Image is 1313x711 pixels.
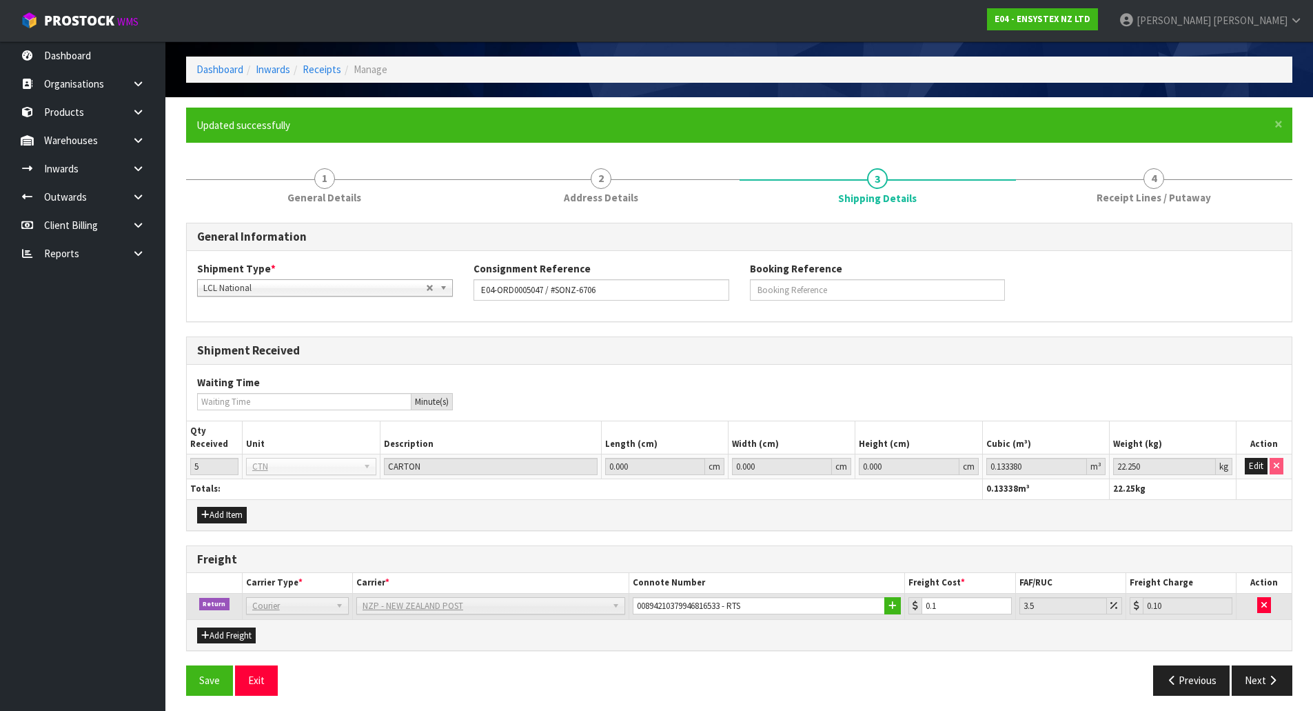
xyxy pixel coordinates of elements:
[203,280,426,297] span: LCL National
[1143,597,1232,614] input: Freight Charge
[235,665,278,695] button: Exit
[252,459,358,475] span: CTN
[1097,190,1211,205] span: Receipt Lines / Putaway
[995,13,1090,25] strong: E04 - ENSYSTEX NZ LTD
[197,344,1281,357] h3: Shipment Received
[117,15,139,28] small: WMS
[186,665,233,695] button: Save
[1236,573,1292,593] th: Action
[591,168,611,189] span: 2
[1143,168,1164,189] span: 4
[384,458,598,475] input: Description
[728,421,855,454] th: Width (cm)
[197,230,1281,243] h3: General Information
[982,479,1109,499] th: m³
[252,598,330,614] span: Courier
[187,479,982,499] th: Totals:
[474,261,591,276] label: Consignment Reference
[986,483,1018,494] span: 0.13338
[1245,458,1268,474] button: Edit
[256,63,290,76] a: Inwards
[1019,597,1107,614] input: Freight Adjustment
[197,375,260,390] label: Waiting Time
[1232,665,1292,695] button: Next
[1087,458,1106,475] div: m³
[21,12,38,29] img: cube-alt.png
[352,573,629,593] th: Carrier
[303,63,341,76] a: Receipts
[1213,14,1287,27] span: [PERSON_NAME]
[732,458,832,475] input: Width
[922,597,1011,614] input: Freight Cost
[1126,573,1236,593] th: Freight Charge
[242,573,352,593] th: Carrier Type
[982,421,1109,454] th: Cubic (m³)
[1015,573,1126,593] th: FAF/RUC
[474,279,729,301] input: Consignment Reference
[859,458,959,475] input: Height
[197,507,247,523] button: Add Item
[197,628,256,644] button: Add Freight
[1274,114,1283,134] span: ×
[287,190,361,205] span: General Details
[959,458,979,475] div: cm
[1137,14,1211,27] span: [PERSON_NAME]
[601,421,728,454] th: Length (cm)
[1153,665,1230,695] button: Previous
[633,597,886,614] input: Connote Number 1
[986,458,1087,475] input: Cubic
[1216,458,1232,475] div: kg
[190,458,238,475] input: Qty Received
[363,598,607,614] span: NZP - NEW ZEALAND POST
[242,421,380,454] th: Unit
[314,168,335,189] span: 1
[197,553,1281,566] h3: Freight
[838,191,917,206] span: Shipping Details
[750,261,842,276] label: Booking Reference
[197,393,411,410] input: Waiting Time
[380,421,602,454] th: Description
[1113,483,1135,494] span: 22.25
[196,119,290,132] span: Updated successfully
[187,421,242,454] th: Qty Received
[629,573,905,593] th: Connote Number
[44,12,114,30] span: ProStock
[905,573,1015,593] th: Freight Cost
[705,458,724,475] div: cm
[832,458,851,475] div: cm
[855,421,982,454] th: Height (cm)
[750,279,1006,301] input: Booking Reference
[197,261,276,276] label: Shipment Type
[186,212,1292,706] span: Shipping Details
[564,190,638,205] span: Address Details
[411,393,453,410] div: Minute(s)
[605,458,705,475] input: Length
[1113,458,1216,475] input: Weight
[354,63,387,76] span: Manage
[1109,421,1236,454] th: Weight (kg)
[987,8,1098,30] a: E04 - ENSYSTEX NZ LTD
[196,63,243,76] a: Dashboard
[867,168,888,189] span: 3
[199,598,230,610] span: Return
[1109,479,1236,499] th: kg
[1236,421,1292,454] th: Action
